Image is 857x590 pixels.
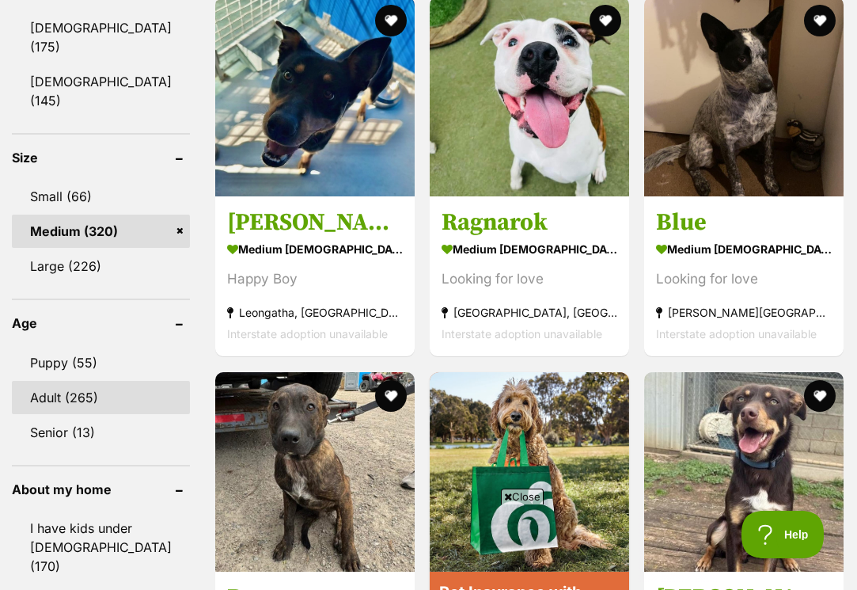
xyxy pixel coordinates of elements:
[656,208,832,238] h3: Blue
[804,5,836,36] button: favourite
[227,238,403,261] strong: medium [DEMOGRAPHIC_DATA] Dog
[12,416,190,449] a: Senior (13)
[590,5,621,36] button: favourite
[215,196,415,357] a: [PERSON_NAME] medium [DEMOGRAPHIC_DATA] Dog Happy Boy Leongatha, [GEOGRAPHIC_DATA] Interstate ado...
[12,249,190,283] a: Large (226)
[804,380,836,412] button: favourite
[442,238,617,261] strong: medium [DEMOGRAPHIC_DATA] Dog
[12,11,190,63] a: [DEMOGRAPHIC_DATA] (175)
[12,482,190,497] header: About my home
[12,180,190,213] a: Small (66)
[375,380,407,412] button: favourite
[442,328,602,341] span: Interstate adoption unavailable
[227,269,403,291] div: Happy Boy
[12,150,190,165] header: Size
[215,372,415,572] img: Buster - Staffordshire Bull Terrier Dog
[227,208,403,238] h3: [PERSON_NAME]
[375,5,407,36] button: favourite
[656,303,832,324] strong: [PERSON_NAME][GEOGRAPHIC_DATA]
[12,215,190,248] a: Medium (320)
[227,328,388,341] span: Interstate adoption unavailable
[227,303,403,324] strong: Leongatha, [GEOGRAPHIC_DATA]
[442,269,617,291] div: Looking for love
[656,238,832,261] strong: medium [DEMOGRAPHIC_DATA] Dog
[12,316,190,330] header: Age
[656,328,817,341] span: Interstate adoption unavailable
[12,512,190,583] a: I have kids under [DEMOGRAPHIC_DATA] (170)
[741,511,825,558] iframe: Help Scout Beacon - Open
[12,65,190,117] a: [DEMOGRAPHIC_DATA] (145)
[430,196,629,357] a: Ragnarok medium [DEMOGRAPHIC_DATA] Dog Looking for love [GEOGRAPHIC_DATA], [GEOGRAPHIC_DATA] Inte...
[12,346,190,379] a: Puppy (55)
[501,489,544,504] span: Close
[442,303,617,324] strong: [GEOGRAPHIC_DATA], [GEOGRAPHIC_DATA]
[442,208,617,238] h3: Ragnarok
[644,372,844,572] img: Tim - Australian Kelpie Dog
[141,511,717,582] iframe: Advertisement
[12,381,190,414] a: Adult (265)
[656,269,832,291] div: Looking for love
[644,196,844,357] a: Blue medium [DEMOGRAPHIC_DATA] Dog Looking for love [PERSON_NAME][GEOGRAPHIC_DATA] Interstate ado...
